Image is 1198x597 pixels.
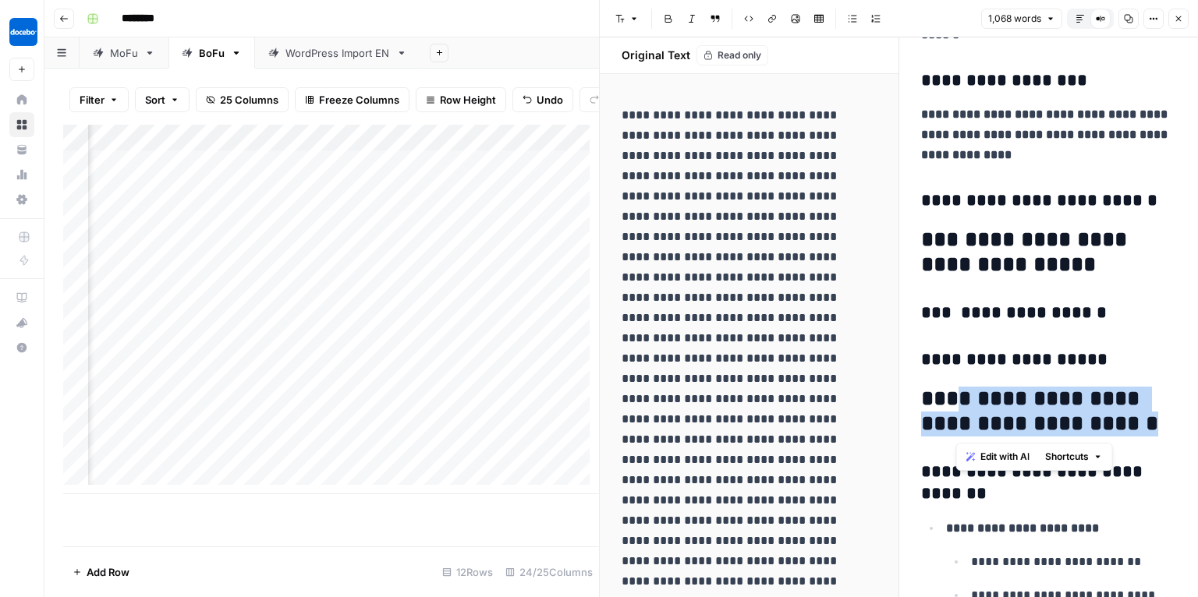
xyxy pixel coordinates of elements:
span: 1,068 words [988,12,1041,26]
button: Undo [512,87,573,112]
h2: Original Text [612,48,690,63]
span: Filter [80,92,105,108]
div: 24/25 Columns [499,560,599,585]
a: BoFu [168,37,255,69]
button: Shortcuts [1039,447,1109,467]
button: Sort [135,87,190,112]
span: 25 Columns [220,92,278,108]
button: What's new? [9,310,34,335]
button: Freeze Columns [295,87,409,112]
button: 25 Columns [196,87,289,112]
a: AirOps Academy [9,285,34,310]
a: Browse [9,112,34,137]
span: Freeze Columns [319,92,399,108]
a: Usage [9,162,34,187]
a: WordPress Import EN [255,37,420,69]
button: Workspace: Docebo [9,12,34,51]
span: Shortcuts [1045,450,1089,464]
button: Add Row [63,560,139,585]
span: Undo [537,92,563,108]
a: Settings [9,187,34,212]
span: Add Row [87,564,129,580]
div: BoFu [199,45,225,61]
a: Your Data [9,137,34,162]
button: Edit with AI [960,447,1036,467]
a: Home [9,87,34,112]
div: What's new? [10,311,34,334]
img: Docebo Logo [9,18,37,46]
span: Edit with AI [980,450,1030,464]
span: Sort [145,92,165,108]
span: Read only [718,48,761,62]
div: WordPress Import EN [285,45,390,61]
a: MoFu [80,37,168,69]
div: MoFu [110,45,138,61]
div: 12 Rows [436,560,499,585]
button: 1,068 words [981,9,1062,29]
button: Help + Support [9,335,34,360]
span: Row Height [440,92,496,108]
button: Filter [69,87,129,112]
button: Row Height [416,87,506,112]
